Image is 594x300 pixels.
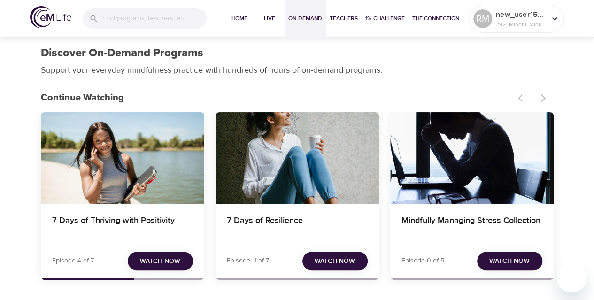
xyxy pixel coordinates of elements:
[288,14,322,23] span: On-Demand
[496,9,546,20] p: new_user1566398461
[330,14,358,23] span: Teachers
[128,252,193,271] button: Watch Now
[227,215,368,238] h4: 7 Days of Resilience
[496,20,546,29] p: 2921 Mindful Minutes
[390,112,554,204] button: Mindfully Managing Stress Collection
[477,252,542,271] button: Watch Now
[41,112,204,204] button: 7 Days of Thriving with Positivity
[401,256,444,266] p: Episode 0 of 5
[412,14,459,23] span: The Connection
[52,215,193,238] h4: 7 Days of Thriving with Positivity
[365,14,405,23] span: 1% Challenge
[489,255,530,267] span: Watch Now
[227,256,269,266] p: Episode -1 of 7
[302,252,368,271] button: Watch Now
[140,255,180,267] span: Watch Now
[556,262,586,292] iframe: Button to launch messaging window
[315,255,355,267] span: Watch Now
[41,92,512,103] h3: Continue Watching
[102,8,207,29] input: Find programs, teachers, etc...
[258,14,281,23] span: Live
[41,64,393,77] p: Support your everyday mindfulness practice with hundreds of hours of on-demand programs.
[30,6,71,28] img: logo
[401,215,542,238] h4: Mindfully Managing Stress Collection
[41,46,203,60] h1: Discover On-Demand Programs
[216,112,379,204] button: 7 Days of Resilience
[473,9,492,28] div: RM
[52,256,94,266] p: Episode 4 of 7
[228,14,251,23] span: Home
